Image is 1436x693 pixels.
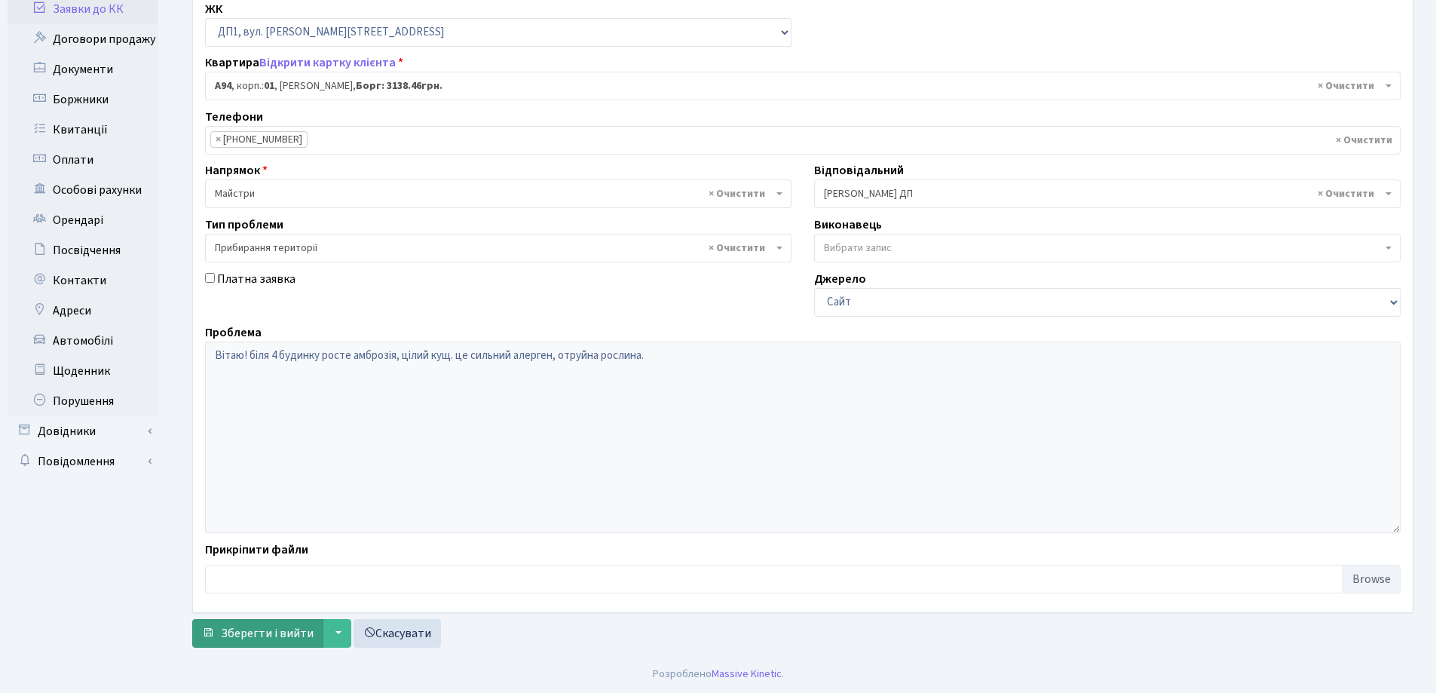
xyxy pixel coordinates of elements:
span: <b>А94</b>, корп.: <b>01</b>, Ткач Інга Едуардівна, <b>Борг: 3138.46грн.</b> [215,78,1382,94]
a: Автомобілі [8,326,158,356]
a: Орендарі [8,205,158,235]
span: Сомова О.П. ДП [824,186,1382,201]
span: Видалити всі елементи [709,186,765,201]
label: Прикріпити файли [205,541,308,559]
label: Квартира [205,54,403,72]
a: Адреси [8,296,158,326]
label: Проблема [205,324,262,342]
a: Щоденник [8,356,158,386]
label: Виконавець [814,216,882,234]
a: Massive Kinetic [712,666,782,682]
b: 01 [264,78,274,94]
span: Вибрати запис [824,241,892,256]
span: Зберегти і вийти [221,625,314,642]
span: Видалити всі елементи [709,241,765,256]
a: Особові рахунки [8,175,158,205]
a: Довідники [8,416,158,446]
a: Контакти [8,265,158,296]
span: × [216,132,221,147]
textarea: Вітаю! біля 4 будинку росте амброзія, цілий кущ. це сильний алерген, отруйна рослина. [205,342,1401,533]
label: Телефони [205,108,263,126]
a: Документи [8,54,158,84]
span: Видалити всі елементи [1336,133,1392,148]
b: А94 [215,78,231,94]
button: Зберегти і вийти [192,619,323,648]
b: Борг: 3138.46грн. [356,78,442,94]
a: Повідомлення [8,446,158,477]
div: Розроблено . [653,666,784,682]
a: Договори продажу [8,24,158,54]
a: Квитанції [8,115,158,145]
span: Прибирання території [205,234,791,262]
a: Боржники [8,84,158,115]
a: Скасувати [354,619,441,648]
li: 067-332-71-59 [210,131,308,148]
label: Джерело [814,270,866,288]
label: Тип проблеми [205,216,283,234]
span: Майстри [215,186,773,201]
span: <b>А94</b>, корп.: <b>01</b>, Ткач Інга Едуардівна, <b>Борг: 3138.46грн.</b> [205,72,1401,100]
span: Прибирання території [215,241,773,256]
label: Платна заявка [217,270,295,288]
label: Відповідальний [814,161,904,179]
a: Посвідчення [8,235,158,265]
label: Напрямок [205,161,268,179]
span: Майстри [205,179,791,208]
a: Оплати [8,145,158,175]
a: Порушення [8,386,158,416]
span: Сомова О.П. ДП [814,179,1401,208]
span: Видалити всі елементи [1318,186,1374,201]
a: Відкрити картку клієнта [259,54,396,71]
span: Видалити всі елементи [1318,78,1374,94]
